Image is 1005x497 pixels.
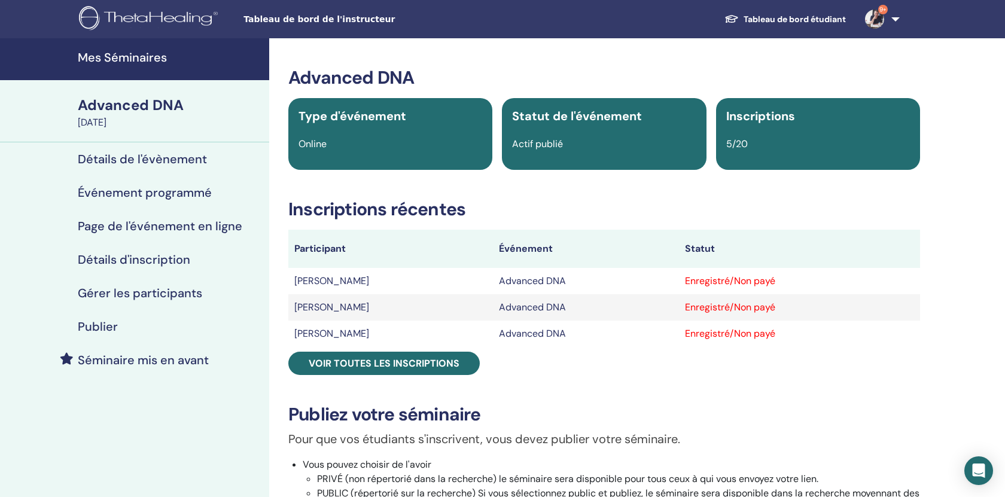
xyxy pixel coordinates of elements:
h4: Détails d'inscription [78,252,190,267]
td: [PERSON_NAME] [288,294,493,321]
span: 9+ [878,5,888,14]
span: Online [299,138,327,150]
div: Open Intercom Messenger [964,456,993,485]
th: Statut [679,230,920,268]
p: Pour que vos étudiants s'inscrivent, vous devez publier votre séminaire. [288,430,920,448]
td: [PERSON_NAME] [288,321,493,347]
div: Advanced DNA [78,95,262,115]
span: Actif publié [512,138,563,150]
h4: Détails de l'évènement [78,152,207,166]
div: Enregistré/Non payé [685,274,914,288]
h3: Inscriptions récentes [288,199,920,220]
div: Enregistré/Non payé [685,327,914,341]
td: Advanced DNA [493,294,679,321]
td: Advanced DNA [493,268,679,294]
td: Advanced DNA [493,321,679,347]
img: graduation-cap-white.svg [724,14,739,24]
span: Type d'événement [299,108,406,124]
td: [PERSON_NAME] [288,268,493,294]
a: Voir toutes les inscriptions [288,352,480,375]
div: [DATE] [78,115,262,130]
span: Inscriptions [726,108,795,124]
img: default.jpg [865,10,884,29]
span: Statut de l'événement [512,108,642,124]
th: Événement [493,230,679,268]
span: Tableau de bord de l'instructeur [243,13,423,26]
h3: Advanced DNA [288,67,920,89]
span: Voir toutes les inscriptions [309,357,459,370]
h4: Mes Séminaires [78,50,262,65]
span: 5/20 [726,138,748,150]
a: Advanced DNA[DATE] [71,95,269,130]
div: Enregistré/Non payé [685,300,914,315]
th: Participant [288,230,493,268]
h3: Publiez votre séminaire [288,404,920,425]
a: Tableau de bord étudiant [715,8,855,31]
li: PRIVÉ (non répertorié dans la recherche) le séminaire sera disponible pour tous ceux à qui vous e... [317,472,920,486]
h4: Publier [78,319,118,334]
img: logo.png [79,6,222,33]
h4: Page de l'événement en ligne [78,219,242,233]
h4: Événement programmé [78,185,212,200]
h4: Séminaire mis en avant [78,353,209,367]
h4: Gérer les participants [78,286,202,300]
